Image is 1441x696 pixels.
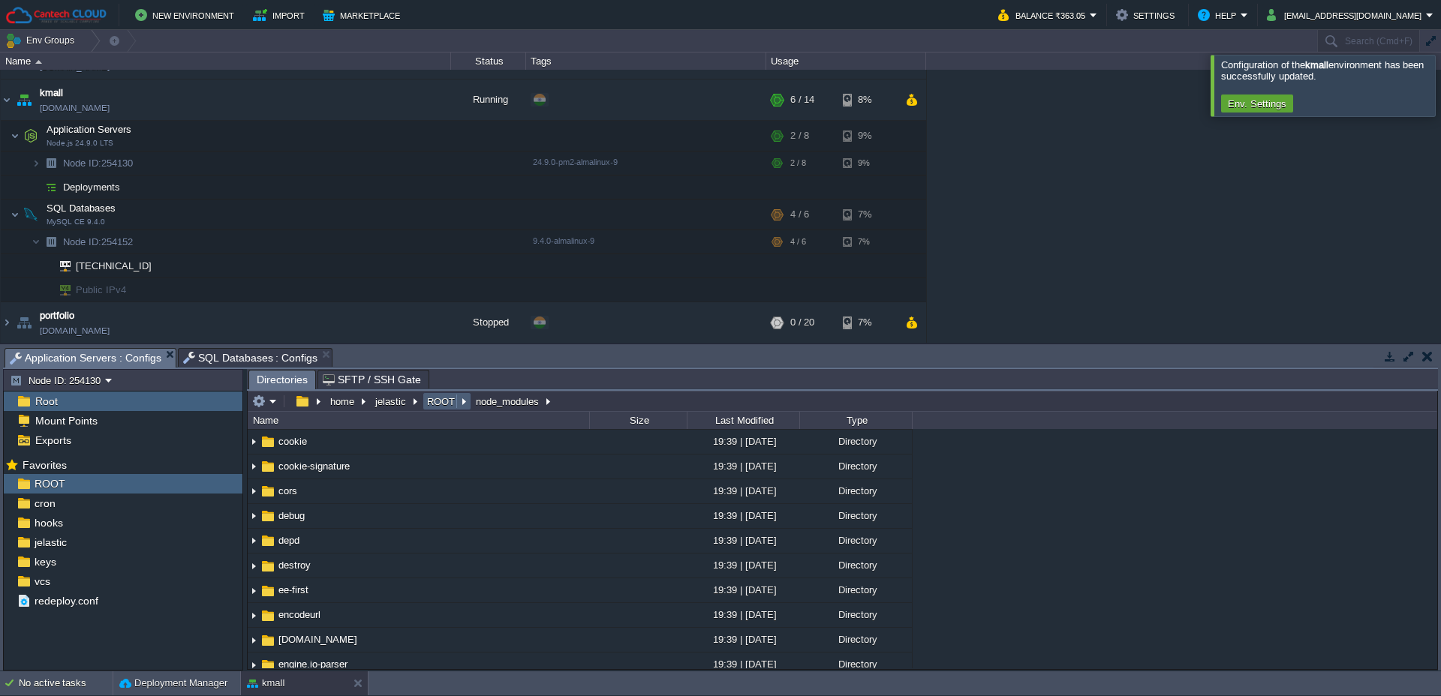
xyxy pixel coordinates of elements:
img: AMDAwAAAACH5BAEAAAAALAAAAAABAAEAAAICRAEAOw== [248,430,260,454]
a: kmall [40,85,63,100]
a: cron [32,496,58,510]
img: AMDAwAAAACH5BAEAAAAALAAAAAABAAEAAAICRAEAOw== [14,79,35,120]
span: keys [32,555,59,568]
button: Help [1198,6,1241,24]
img: AMDAwAAAACH5BAEAAAAALAAAAAABAAEAAAICRAEAOw== [41,151,62,175]
span: 254130 [62,157,135,169]
div: Size [591,412,687,429]
span: Root [32,394,60,408]
a: portfolio [40,308,74,323]
button: home [328,394,358,408]
a: [DOMAIN_NAME] [40,323,110,338]
button: [EMAIL_ADDRESS][DOMAIN_NAME] [1267,6,1426,24]
a: cookie-signature [276,460,352,472]
div: Tags [527,52,766,70]
span: Node ID: [63,236,101,247]
a: Public IPv4 [74,284,128,295]
div: Directory [799,504,912,527]
div: 8% [843,79,892,120]
span: ROOT [32,477,68,490]
div: Directory [799,603,912,626]
div: 9% [843,151,892,175]
div: Directory [799,628,912,651]
div: No active tasks [19,671,113,695]
span: 9.4.0-almalinux-9 [533,236,594,245]
span: cookie [276,435,309,448]
img: AMDAwAAAACH5BAEAAAAALAAAAAABAAEAAAICRAEAOw== [248,480,260,503]
a: [DOMAIN_NAME] [276,633,359,646]
div: 7% [843,199,892,229]
img: AMDAwAAAACH5BAEAAAAALAAAAAABAAEAAAICRAEAOw== [1,302,13,343]
a: Deployments [62,181,122,193]
span: [TECHNICAL_ID] [74,254,154,277]
img: AMDAwAAAACH5BAEAAAAALAAAAAABAAEAAAICRAEAOw== [248,554,260,577]
span: Favorites [20,458,69,472]
img: AMDAwAAAACH5BAEAAAAALAAAAAABAAEAAAICRAEAOw== [1,79,13,120]
img: AMDAwAAAACH5BAEAAAAALAAAAAABAAEAAAICRAEAOw== [260,632,276,649]
div: Directory [799,553,912,577]
a: Application ServersNode.js 24.9.0 LTS [45,124,134,135]
img: AMDAwAAAACH5BAEAAAAALAAAAAABAAEAAAICRAEAOw== [248,604,260,627]
span: Directories [257,370,308,389]
a: engine.io-parser [276,658,350,670]
img: AMDAwAAAACH5BAEAAAAALAAAAAABAAEAAAICRAEAOw== [260,558,276,574]
img: AMDAwAAAACH5BAEAAAAALAAAAAABAAEAAAICRAEAOw== [50,278,71,301]
span: 254152 [62,235,135,248]
div: 19:39 | [DATE] [687,628,799,651]
span: Exports [32,433,74,447]
span: Configuration of the environment has been successfully updated. [1221,59,1424,82]
a: [TECHNICAL_ID] [74,260,154,271]
span: encodeurl [276,608,323,621]
div: Running [451,79,526,120]
a: destroy [276,559,313,571]
div: 19:39 | [DATE] [687,553,799,577]
img: AMDAwAAAACH5BAEAAAAALAAAAAABAAEAAAICRAEAOw== [11,199,20,229]
img: AMDAwAAAACH5BAEAAAAALAAAAAABAAEAAAICRAEAOw== [260,657,276,673]
div: 19:39 | [DATE] [687,603,799,626]
span: SQL Databases [45,202,118,214]
a: depd [276,534,302,547]
button: Import [253,6,309,24]
div: 2 / 8 [790,121,809,151]
button: Env. Settings [1223,97,1291,110]
img: AMDAwAAAACH5BAEAAAAALAAAAAABAAEAAAICRAEAOw== [35,60,42,64]
img: AMDAwAAAACH5BAEAAAAALAAAAAABAAEAAAICRAEAOw== [41,175,62,199]
button: node_modules [474,394,543,408]
span: Application Servers : Configs [10,349,161,367]
a: vcs [32,574,53,588]
img: AMDAwAAAACH5BAEAAAAALAAAAAABAAEAAAICRAEAOw== [260,433,276,450]
button: jelastic [373,394,410,408]
a: debug [276,509,307,522]
img: AMDAwAAAACH5BAEAAAAALAAAAAABAAEAAAICRAEAOw== [248,529,260,553]
span: SQL Databases : Configs [183,349,318,367]
img: AMDAwAAAACH5BAEAAAAALAAAAAABAAEAAAICRAEAOw== [260,483,276,499]
div: Name [2,52,450,70]
a: Mount Points [32,414,100,427]
div: 19:39 | [DATE] [687,578,799,601]
div: Stopped [451,302,526,343]
div: 0 / 20 [790,302,814,343]
div: 4 / 6 [790,199,809,229]
div: 19:39 | [DATE] [687,652,799,676]
button: Settings [1116,6,1179,24]
img: AMDAwAAAACH5BAEAAAAALAAAAAABAAEAAAICRAEAOw== [41,278,50,301]
img: AMDAwAAAACH5BAEAAAAALAAAAAABAAEAAAICRAEAOw== [248,455,260,478]
img: AMDAwAAAACH5BAEAAAAALAAAAAABAAEAAAICRAEAOw== [32,175,41,199]
a: ee-first [276,583,311,596]
a: Node ID:254130 [62,157,135,169]
button: Deployment Manager [119,676,227,691]
button: ROOT [425,394,459,408]
a: cors [276,484,299,497]
img: AMDAwAAAACH5BAEAAAAALAAAAAABAAEAAAICRAEAOw== [248,653,260,676]
div: Directory [799,430,912,453]
div: 6 / 14 [790,79,814,120]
